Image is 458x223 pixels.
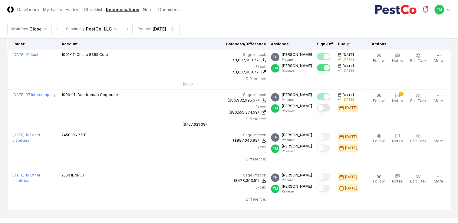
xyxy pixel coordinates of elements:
span: Due from/to Corporate [77,92,118,97]
button: More [433,92,444,105]
div: 2 [399,92,404,96]
button: Mark complete [317,144,330,152]
p: [PERSON_NAME] [282,144,312,149]
a: My Tasks [43,6,62,13]
button: Periods[DATE] [132,23,180,35]
span: Edit Task [410,139,427,143]
a: ($86,555,374.59) [183,110,266,115]
button: TM [434,4,445,15]
a: [DATE]:19 Other Liabilities [12,133,40,143]
div: - [183,185,266,196]
span: TN [273,175,278,180]
p: Reviewer [282,69,312,73]
span: Follow [373,139,385,143]
button: Mark complete [317,173,330,181]
button: Follow [372,52,386,65]
div: - [183,144,266,155]
p: Preparer [282,57,312,62]
span: 2550 [61,173,70,177]
span: [DATE] : [12,173,25,177]
a: [DATE]:19 Other Liabilities [12,173,40,183]
div: $0.00 [183,82,193,87]
p: [PERSON_NAME] [282,132,312,138]
div: Difference: [183,116,266,122]
button: Mark complete [317,133,330,141]
button: Follow [372,132,386,145]
p: [PERSON_NAME] [282,92,312,98]
th: Folder [8,39,59,50]
nav: breadcrumb [7,23,180,35]
button: Mark complete [317,53,330,60]
a: $1,687,988.77 [183,69,266,75]
span: Chase 8365 Corp [77,52,108,57]
p: Preparer [282,178,312,183]
button: More [433,52,444,65]
button: Edit Task [409,173,428,185]
p: [PERSON_NAME] [282,52,312,57]
div: $1,687,988.77 [233,57,259,63]
a: Documents [158,6,181,13]
span: TM [273,186,278,191]
button: Follow [372,92,386,105]
span: TM [273,106,278,111]
span: IBNR LT [71,173,85,177]
div: Difference: [183,197,266,202]
a: Folders [66,6,81,13]
span: [DATE] : [12,133,25,137]
div: [DATE] [345,145,357,151]
span: [DATE] [343,53,354,57]
div: Excel: [183,144,266,150]
p: Preparer [282,138,312,142]
span: TN [273,135,278,140]
div: Actions [367,41,446,47]
span: IBNR ST [71,133,86,137]
p: Reviewer [282,109,312,113]
span: [DATE] [343,93,354,97]
th: Assignee [269,39,315,50]
button: ($897,646.99) [233,138,266,143]
span: TN [273,95,278,99]
button: Mark complete [317,104,330,111]
span: Edit Task [410,99,427,103]
div: Excel: [183,104,266,110]
div: Difference: [183,76,266,82]
th: Balances/Difference [180,39,269,50]
p: Preparer [282,98,312,102]
div: Workflow [11,26,28,32]
button: $1,687,988.77 [233,57,266,63]
p: Reviewer [282,189,312,194]
span: TM [273,146,278,151]
div: ($478,393.51) [234,178,259,183]
div: ($427,621.08) [183,122,207,127]
div: Excel: [183,185,266,190]
p: [PERSON_NAME] [282,103,312,109]
div: [DATE] [345,134,357,140]
span: Edit Task [410,179,427,183]
span: TM [273,66,278,70]
span: 1999-111 [61,92,77,97]
div: Subsidiary [66,26,85,32]
button: Mark complete [317,64,330,71]
span: 2450 [61,133,71,137]
div: Sage Intacct : [183,52,266,57]
div: - [183,202,266,208]
img: PestCo logo [375,5,417,15]
span: Notes [392,58,403,63]
button: Notes [391,132,404,145]
div: $1,687,988.77 [233,69,259,75]
p: [PERSON_NAME] [282,184,312,189]
a: Checklist [84,6,102,13]
button: Notes [391,52,404,65]
div: [DATE] [343,68,354,73]
a: Reconciliations [106,6,139,13]
div: Difference: [183,157,266,162]
a: Notes [143,6,155,13]
button: More [433,173,444,185]
span: Notes [392,139,403,143]
span: TN [273,55,278,59]
button: Edit Task [409,92,428,105]
div: Excel: [183,64,266,69]
div: - [183,162,266,167]
span: Follow [373,58,385,63]
div: [DATE] [345,186,357,191]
